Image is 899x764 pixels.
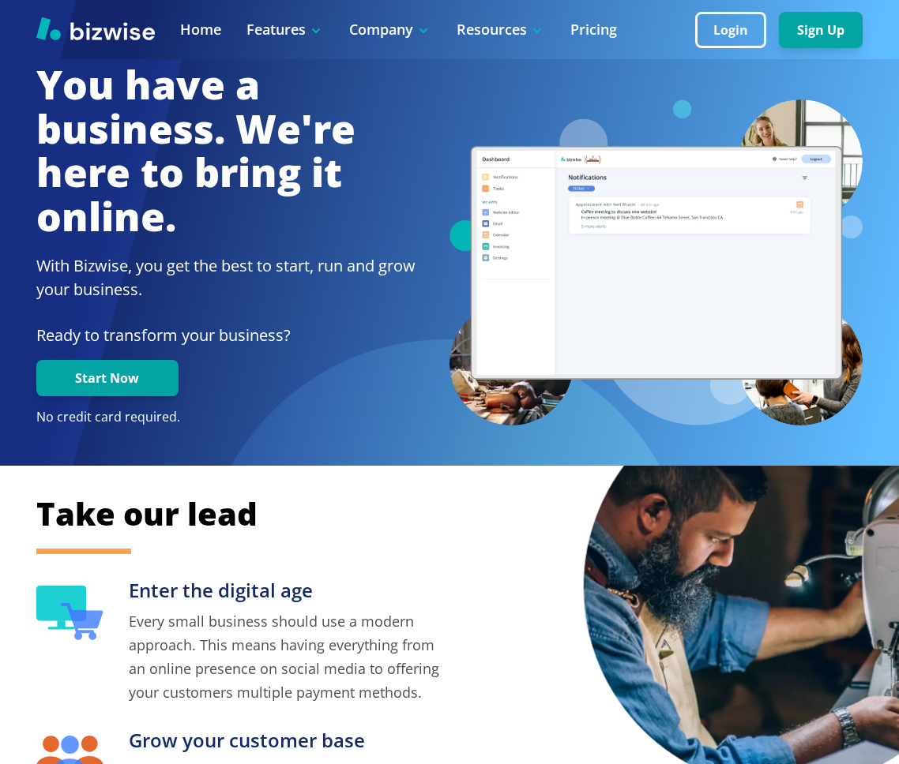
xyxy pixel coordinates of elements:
[129,578,449,604] h3: Enter the digital age
[36,409,449,426] p: No credit card required.
[36,586,103,639] img: Enter the digital age Icon
[246,20,324,39] p: Features
[779,23,863,38] a: Sign Up
[180,20,221,39] a: Home
[36,63,449,238] h1: You have a business. We're here to bring it online.
[129,609,449,704] p: Every small business should use a modern approach. This means having everything from an online pr...
[349,20,431,39] p: Company
[457,20,545,39] p: Resources
[36,492,863,535] h2: Take our lead
[779,12,863,48] button: Sign Up
[570,20,617,39] a: Pricing
[129,728,449,754] h3: Grow your customer base
[36,371,179,386] a: Start Now
[695,12,766,48] button: Login
[36,360,179,396] button: Start Now
[36,324,449,347] p: Ready to transform your business?
[695,23,779,38] a: Login
[36,254,449,301] h2: With Bizwise, you get the best to start, run and grow your business.
[36,17,155,40] img: Bizwise Logo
